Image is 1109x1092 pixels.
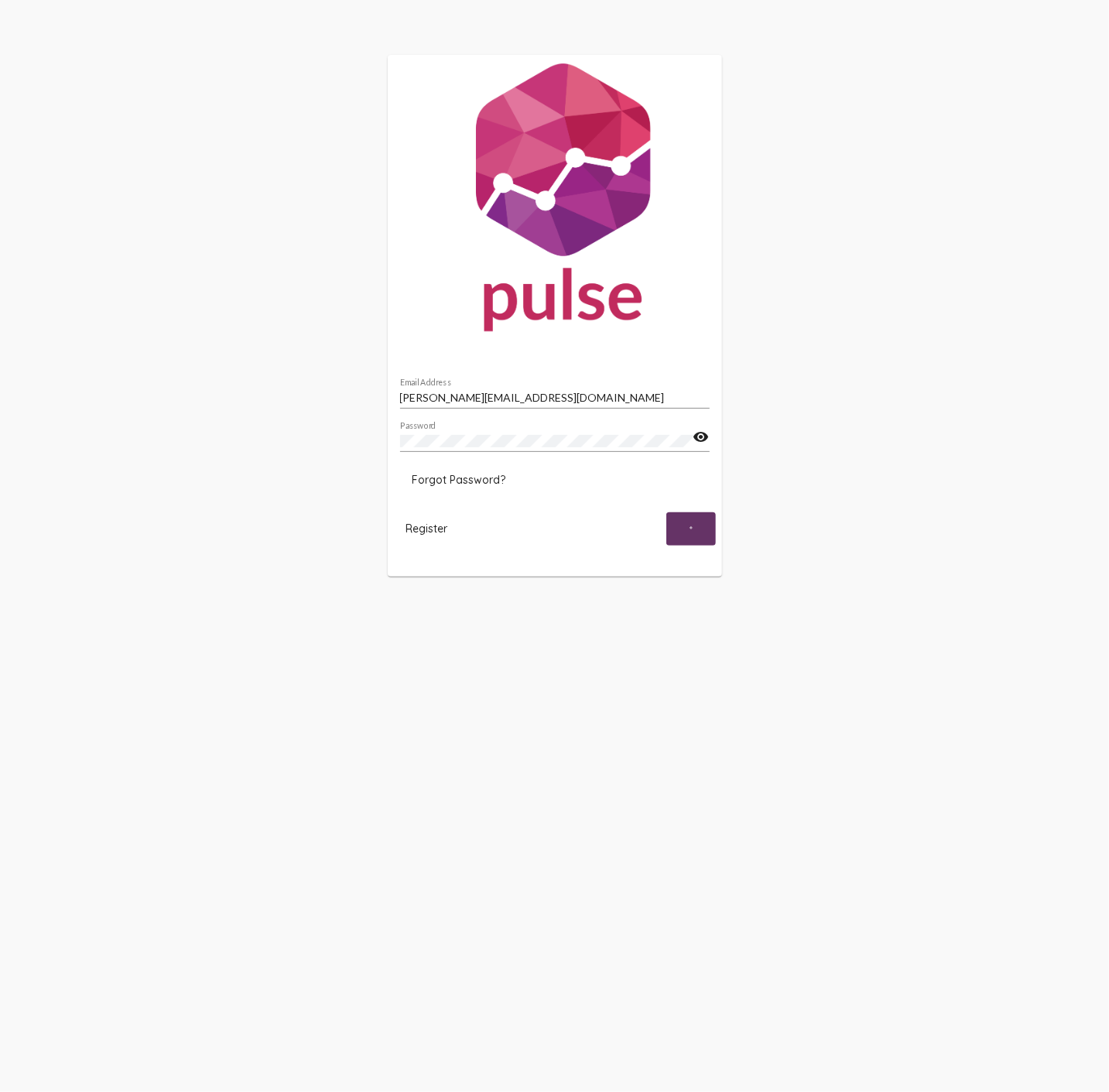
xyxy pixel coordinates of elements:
button: Forgot Password? [400,466,519,494]
img: Pulse For Good Logo [388,55,722,347]
button: Register [394,512,460,546]
span: Register [406,522,448,536]
span: Forgot Password? [412,473,506,487]
mat-icon: visibility [693,428,710,447]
